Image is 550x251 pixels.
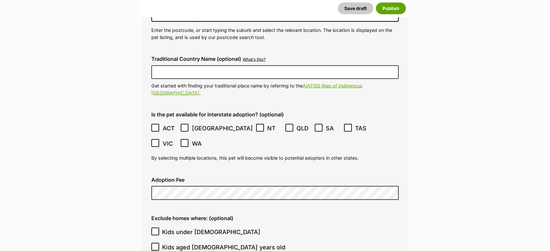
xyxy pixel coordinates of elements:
[296,124,311,133] span: QLD
[355,124,370,133] span: TAS
[376,2,406,14] button: Publish
[326,124,340,133] span: SA
[151,27,399,41] p: Enter the postcode, or start typing the suburb and select the relevant location. The location is ...
[192,124,253,133] span: [GEOGRAPHIC_DATA]
[163,124,177,133] span: ACT
[151,112,399,117] label: Is the pet available for interstate adoption? (optional)
[192,139,207,148] span: WA
[151,82,399,96] p: Get started with finding your traditional place name by referring to the
[151,215,399,221] label: Exclude homes where: (optional)
[243,57,266,62] button: What's this?
[338,2,373,14] button: Save draft
[163,139,177,148] span: VIC
[162,228,260,236] span: Kids under [DEMOGRAPHIC_DATA]
[151,177,399,183] label: Adoption Fee
[151,154,399,161] p: By selecting multiple locations, this pet will become visible to potential adopters in other states.
[267,124,282,133] span: NT
[151,83,363,95] a: AIATSIS Map of Indigenous [GEOGRAPHIC_DATA].
[151,56,241,62] label: Traditional Country Name (optional)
